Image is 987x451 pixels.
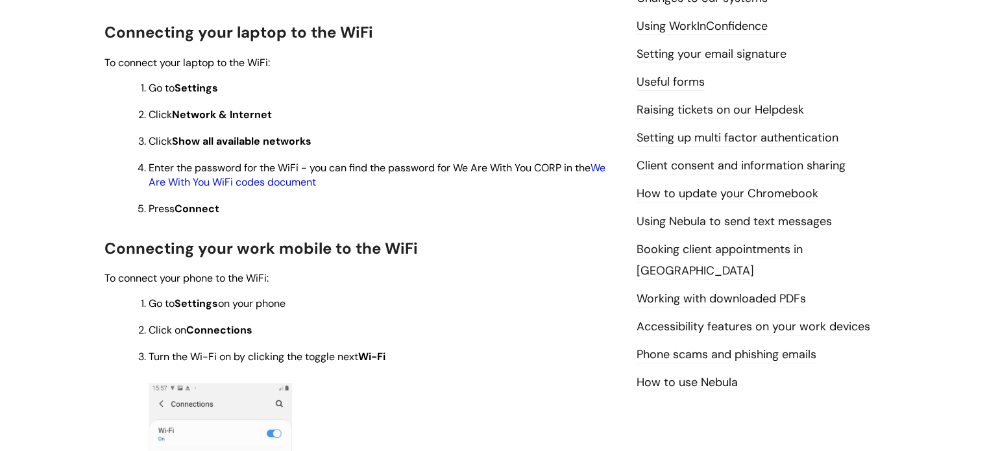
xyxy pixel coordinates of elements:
a: Phone scams and phishing emails [637,347,816,363]
span: Click [149,134,311,148]
a: Useful forms [637,74,705,91]
span: Connecting your work mobile to the WiFi [104,238,418,258]
a: We Are With You WiFi codes document [149,161,605,189]
a: Setting up multi factor authentication [637,130,838,147]
a: How to update your Chromebook [637,186,818,202]
a: Client consent and information sharing [637,158,846,175]
span: Click [149,108,272,121]
a: Working with downloaded PDFs [637,291,806,308]
span: Turn the Wi-Fi on by clicking the toggle next [149,350,385,363]
span: Go to on your phone [149,297,286,310]
a: Accessibility features on your work devices [637,319,870,335]
a: Setting your email signature [637,46,786,63]
span: Go to [149,81,218,95]
span: Connecting your laptop to the WiFi [104,22,373,42]
a: Using WorkInConfidence [637,18,768,35]
a: How to use Nebula [637,374,738,391]
strong: Wi-Fi [358,350,385,363]
span: To connect your phone to the WiFi: [104,271,269,285]
strong: Settings [175,297,218,310]
a: Booking client appointments in [GEOGRAPHIC_DATA] [637,241,803,279]
span: Enter the password for the WiFi - you can find the password for We Are With You CORP in the [149,161,605,189]
a: Using Nebula to send text messages [637,213,832,230]
strong: Network & Internet [172,108,272,121]
strong: Settings [175,81,218,95]
span: Press [149,202,219,215]
strong: Connect [175,202,219,215]
a: Raising tickets on our Helpdesk [637,102,804,119]
strong: Connections [186,323,252,337]
span: Click on [149,323,252,337]
strong: Show all available networks [172,134,311,148]
span: To connect your laptop to the WiFi: [104,56,270,69]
